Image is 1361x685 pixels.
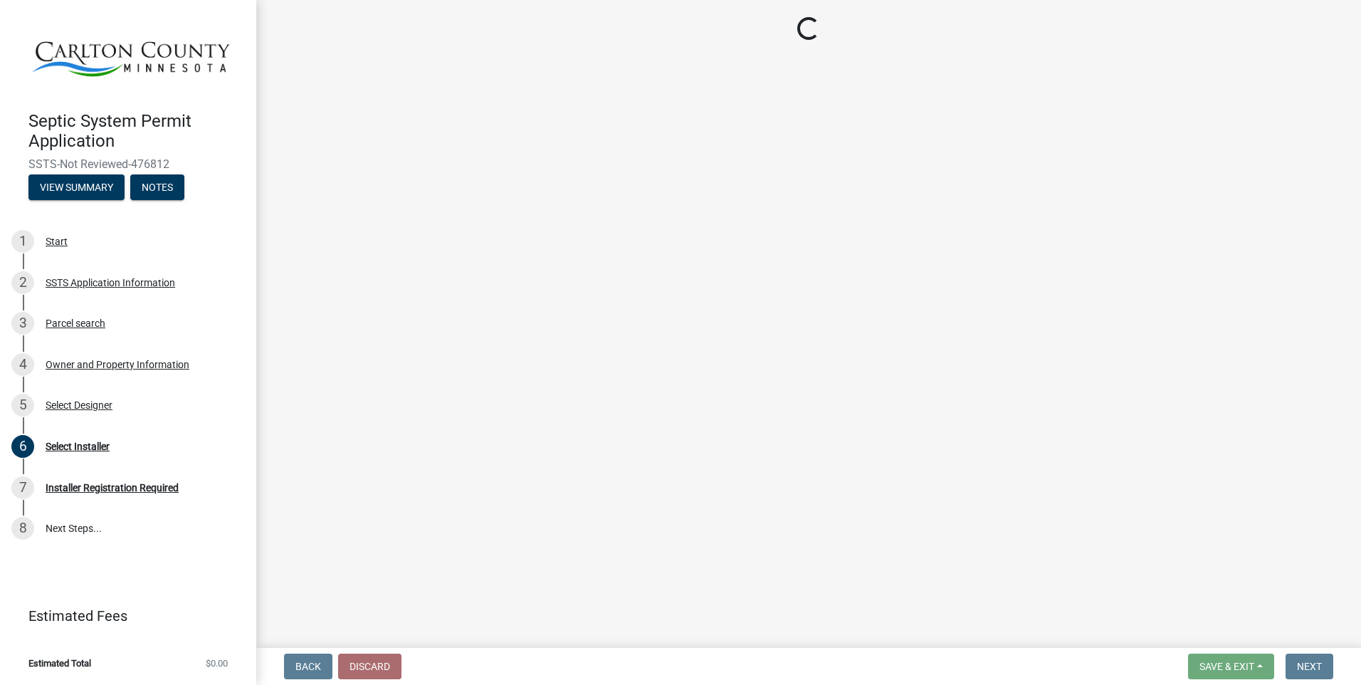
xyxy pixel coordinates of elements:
[46,483,179,493] div: Installer Registration Required
[11,394,34,417] div: 5
[28,659,91,668] span: Estimated Total
[46,360,189,370] div: Owner and Property Information
[295,661,321,672] span: Back
[11,517,34,540] div: 8
[1199,661,1254,672] span: Save & Exit
[46,318,105,328] div: Parcel search
[28,174,125,200] button: View Summary
[11,353,34,376] div: 4
[130,174,184,200] button: Notes
[28,15,233,96] img: Carlton County, Minnesota
[46,400,112,410] div: Select Designer
[11,602,233,630] a: Estimated Fees
[11,230,34,253] div: 1
[11,312,34,335] div: 3
[28,182,125,194] wm-modal-confirm: Summary
[130,182,184,194] wm-modal-confirm: Notes
[284,654,332,679] button: Back
[28,157,228,171] span: SSTS-Not Reviewed-476812
[46,441,110,451] div: Select Installer
[46,236,68,246] div: Start
[11,271,34,294] div: 2
[1297,661,1322,672] span: Next
[1188,654,1274,679] button: Save & Exit
[46,278,175,288] div: SSTS Application Information
[206,659,228,668] span: $0.00
[338,654,401,679] button: Discard
[1286,654,1333,679] button: Next
[28,111,245,152] h4: Septic System Permit Application
[11,435,34,458] div: 6
[11,476,34,499] div: 7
